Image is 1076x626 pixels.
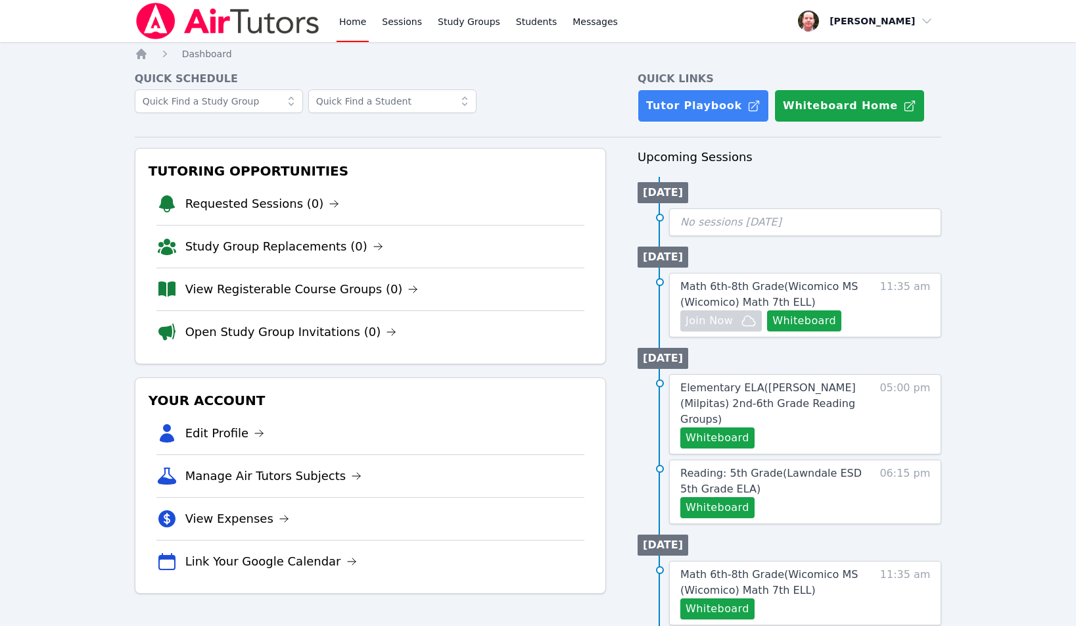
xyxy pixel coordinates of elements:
button: Whiteboard [767,310,841,331]
li: [DATE] [638,247,688,268]
a: Requested Sessions (0) [185,195,340,213]
img: Air Tutors [135,3,321,39]
a: View Expenses [185,510,289,528]
a: Edit Profile [185,424,265,443]
li: [DATE] [638,535,688,556]
span: Math 6th-8th Grade ( Wicomico MS (Wicomico) Math 7th ELL ) [680,280,858,308]
a: View Registerable Course Groups (0) [185,280,419,299]
button: Whiteboard Home [774,89,925,122]
span: Dashboard [182,49,232,59]
a: Elementary ELA([PERSON_NAME] (Milpitas) 2nd-6th Grade Reading Groups) [680,380,868,427]
button: Whiteboard [680,598,755,619]
a: Tutor Playbook [638,89,769,122]
h4: Quick Schedule [135,71,606,87]
span: Elementary ELA ( [PERSON_NAME] (Milpitas) 2nd-6th Grade Reading Groups ) [680,381,856,425]
h3: Tutoring Opportunities [146,159,595,183]
a: Link Your Google Calendar [185,552,357,571]
button: Whiteboard [680,497,755,518]
a: Open Study Group Invitations (0) [185,323,397,341]
h3: Upcoming Sessions [638,148,941,166]
h3: Your Account [146,389,595,412]
span: 06:15 pm [879,466,930,518]
li: [DATE] [638,182,688,203]
input: Quick Find a Student [308,89,477,113]
nav: Breadcrumb [135,47,942,60]
a: Dashboard [182,47,232,60]
span: 11:35 am [880,279,931,331]
input: Quick Find a Study Group [135,89,303,113]
a: Math 6th-8th Grade(Wicomico MS (Wicomico) Math 7th ELL) [680,567,868,598]
h4: Quick Links [638,71,941,87]
span: Reading: 5th Grade ( Lawndale ESD 5th Grade ELA ) [680,467,862,495]
a: Math 6th-8th Grade(Wicomico MS (Wicomico) Math 7th ELL) [680,279,868,310]
button: Join Now [680,310,762,331]
button: Whiteboard [680,427,755,448]
span: Join Now [686,313,733,329]
li: [DATE] [638,348,688,369]
a: Reading: 5th Grade(Lawndale ESD 5th Grade ELA) [680,466,868,497]
a: Manage Air Tutors Subjects [185,467,362,485]
span: Math 6th-8th Grade ( Wicomico MS (Wicomico) Math 7th ELL ) [680,568,858,596]
span: 11:35 am [880,567,931,619]
span: No sessions [DATE] [680,216,782,228]
span: 05:00 pm [879,380,930,448]
a: Study Group Replacements (0) [185,237,383,256]
span: Messages [573,15,618,28]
